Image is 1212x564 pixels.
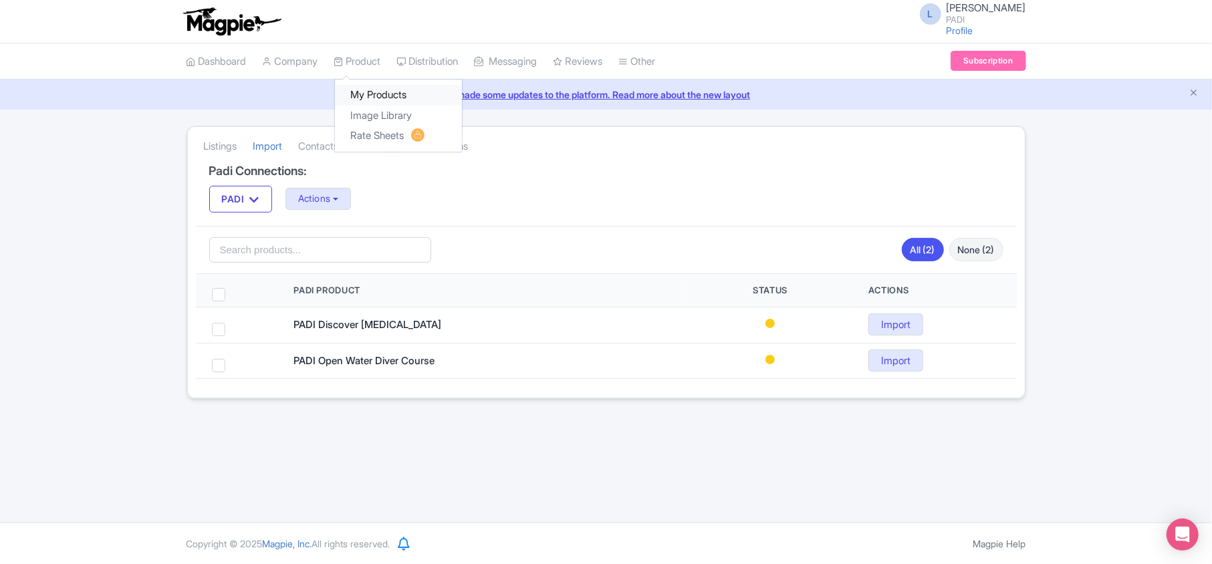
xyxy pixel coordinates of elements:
a: Contacts [299,128,339,165]
span: Magpie, Inc. [263,538,312,549]
a: Other [619,43,656,80]
a: We made some updates to the platform. Read more about the new layout [8,88,1204,102]
a: Dashboard [187,43,247,80]
a: Import [868,313,923,335]
a: L [PERSON_NAME] PADI [912,3,1026,24]
input: Search products... [209,237,432,263]
a: Magpie Help [973,538,1026,549]
th: Padi Product [277,274,688,307]
a: Profile [947,25,973,36]
button: PADI [209,186,272,213]
a: Import [868,349,923,372]
button: Actions [285,188,352,210]
a: Company [263,43,318,80]
a: Import [253,128,283,165]
a: Product [334,43,381,80]
a: My Products [335,85,462,106]
span: [PERSON_NAME] [947,1,1026,14]
a: Reviews [554,43,603,80]
a: Messaging [475,43,537,80]
a: None (2) [949,238,1003,261]
div: Open Intercom Messenger [1167,519,1199,551]
div: PADI Discover Scuba Diving [293,317,494,333]
div: PADI Open Water Diver Course [293,354,494,369]
div: Copyright © 2025 All rights reserved. [178,537,398,551]
small: PADI [947,15,1026,24]
button: Close announcement [1189,86,1199,102]
span: L [920,3,941,25]
img: logo-ab69f6fb50320c5b225c76a69d11143b.png [180,7,283,36]
a: Distribution [397,43,459,80]
a: Rate Sheets [335,126,462,146]
a: All (2) [902,238,944,261]
a: Image Library [335,106,462,126]
th: Status [688,274,852,307]
a: Listings [204,128,237,165]
th: Actions [852,274,1017,307]
h4: Padi Connections: [209,164,1003,178]
a: Subscription [951,51,1025,71]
